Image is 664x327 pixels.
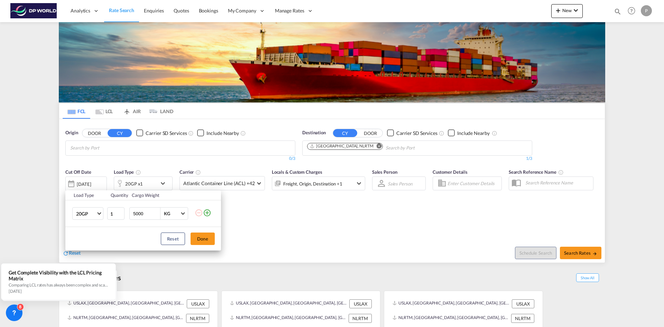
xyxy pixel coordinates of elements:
button: Reset [161,233,185,245]
md-select: Choose: 20GP [72,207,103,220]
md-icon: icon-minus-circle-outline [195,209,203,217]
div: Cargo Weight [132,192,191,198]
input: Enter Weight [132,208,160,219]
span: 20GP [76,210,96,217]
th: Quantity [107,190,128,200]
input: Qty [107,207,124,220]
div: KG [164,211,170,216]
button: Done [191,233,215,245]
md-icon: icon-plus-circle-outline [203,209,211,217]
th: Load Type [65,190,107,200]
